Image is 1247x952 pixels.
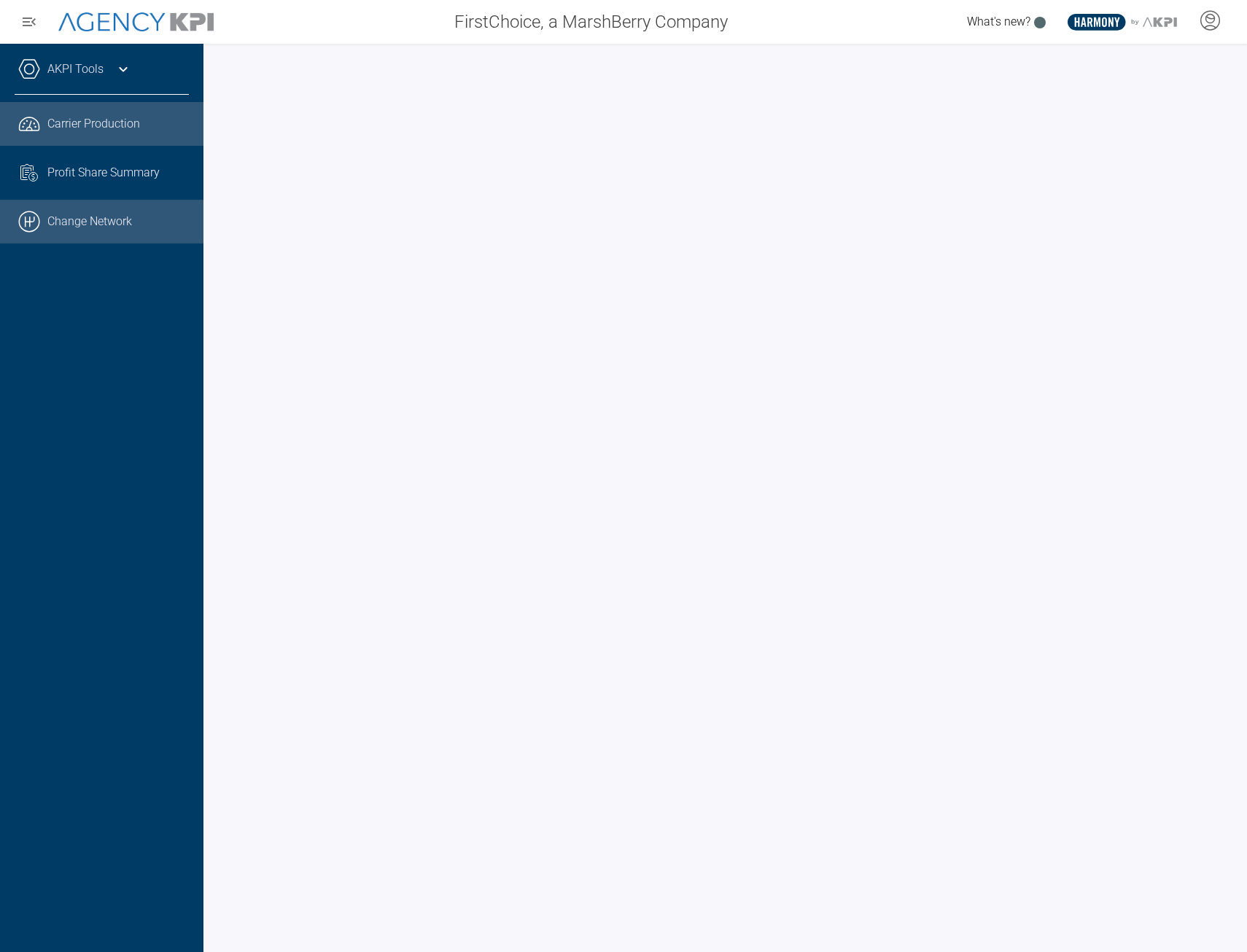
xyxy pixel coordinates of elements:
[58,12,214,32] img: AgencyKPI
[454,9,728,35] span: FirstChoice, a MarshBerry Company
[47,115,140,133] span: Carrier Production
[967,15,1030,28] span: What's new?
[47,61,104,78] a: AKPI Tools
[47,164,160,182] span: Profit Share Summary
